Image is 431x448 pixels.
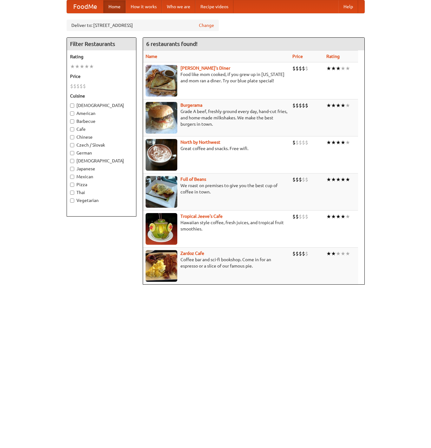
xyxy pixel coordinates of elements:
[345,65,350,72] li: ★
[70,127,74,131] input: Cafe
[299,176,302,183] li: $
[299,213,302,220] li: $
[180,177,206,182] a: Full of Beans
[103,0,126,13] a: Home
[180,103,202,108] a: Burgerama
[336,65,341,72] li: ★
[146,145,287,152] p: Great coffee and snacks. Free wifi.
[70,181,133,188] label: Pizza
[336,139,341,146] li: ★
[195,0,233,13] a: Recipe videos
[70,191,74,195] input: Thai
[341,176,345,183] li: ★
[80,63,84,70] li: ★
[292,102,296,109] li: $
[126,0,162,13] a: How it works
[326,102,331,109] li: ★
[146,250,177,282] img: zardoz.jpg
[67,38,136,50] h4: Filter Restaurants
[292,250,296,257] li: $
[70,102,133,109] label: [DEMOGRAPHIC_DATA]
[70,183,74,187] input: Pizza
[336,213,341,220] li: ★
[341,102,345,109] li: ★
[80,83,83,90] li: $
[336,176,341,183] li: ★
[296,213,299,220] li: $
[70,189,133,196] label: Thai
[326,250,331,257] li: ★
[146,176,177,208] img: beans.jpg
[146,41,198,47] ng-pluralize: 6 restaurants found!
[70,118,133,124] label: Barbecue
[331,65,336,72] li: ★
[299,250,302,257] li: $
[302,139,305,146] li: $
[70,83,73,90] li: $
[146,65,177,97] img: sallys.jpg
[296,176,299,183] li: $
[70,197,133,204] label: Vegetarian
[326,65,331,72] li: ★
[331,176,336,183] li: ★
[67,0,103,13] a: FoodMe
[292,65,296,72] li: $
[326,139,331,146] li: ★
[180,140,220,145] a: North by Northwest
[180,251,204,256] a: Zardoz Cafe
[146,71,287,84] p: Food like mom cooked, if you grew up in [US_STATE] and mom ran a diner. Try our blue plate special!
[302,176,305,183] li: $
[70,54,133,60] h5: Rating
[336,102,341,109] li: ★
[305,102,308,109] li: $
[292,54,303,59] a: Price
[180,66,230,71] a: [PERSON_NAME]'s Diner
[70,135,74,139] input: Chinese
[345,176,350,183] li: ★
[70,199,74,203] input: Vegetarian
[296,139,299,146] li: $
[338,0,358,13] a: Help
[70,104,74,108] input: [DEMOGRAPHIC_DATA]
[302,250,305,257] li: $
[326,176,331,183] li: ★
[146,54,157,59] a: Name
[341,213,345,220] li: ★
[70,175,74,179] input: Mexican
[70,142,133,148] label: Czech / Slovak
[331,102,336,109] li: ★
[305,176,308,183] li: $
[70,158,133,164] label: [DEMOGRAPHIC_DATA]
[336,250,341,257] li: ★
[70,167,74,171] input: Japanese
[146,256,287,269] p: Coffee bar and sci-fi bookshop. Come in for an espresso or a slice of our famous pie.
[70,63,75,70] li: ★
[341,65,345,72] li: ★
[331,250,336,257] li: ★
[146,219,287,232] p: Hawaiian style coffee, fresh juices, and tropical fruit smoothies.
[305,213,308,220] li: $
[83,83,86,90] li: $
[302,65,305,72] li: $
[70,159,74,163] input: [DEMOGRAPHIC_DATA]
[299,65,302,72] li: $
[70,150,133,156] label: German
[305,139,308,146] li: $
[299,102,302,109] li: $
[89,63,94,70] li: ★
[331,139,336,146] li: ★
[73,83,76,90] li: $
[76,83,80,90] li: $
[146,108,287,127] p: Grade A beef, freshly ground every day, hand-cut fries, and home-made milkshakes. We make the bes...
[67,20,219,31] div: Deliver to: [STREET_ADDRESS]
[146,182,287,195] p: We roast on premises to give you the best cup of coffee in town.
[292,176,296,183] li: $
[341,250,345,257] li: ★
[70,119,74,123] input: Barbecue
[70,110,133,117] label: American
